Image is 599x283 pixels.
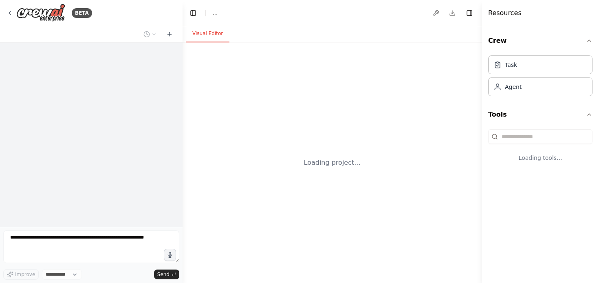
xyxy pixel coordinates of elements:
button: Start a new chat [163,29,176,39]
button: Hide right sidebar [464,7,475,19]
button: Send [154,270,179,279]
div: Loading tools... [488,147,592,168]
div: Tools [488,126,592,175]
nav: breadcrumb [212,9,218,17]
button: Crew [488,29,592,52]
span: ... [212,9,218,17]
button: Tools [488,103,592,126]
button: Improve [3,269,39,280]
button: Hide left sidebar [187,7,199,19]
div: BETA [72,8,92,18]
div: Task [505,61,517,69]
div: Crew [488,52,592,103]
div: Loading project... [304,158,361,168]
button: Switch to previous chat [140,29,160,39]
span: Send [157,271,170,278]
img: Logo [16,4,65,22]
span: Improve [15,271,35,278]
h4: Resources [488,8,522,18]
button: Visual Editor [186,25,229,42]
div: Agent [505,83,522,91]
button: Click to speak your automation idea [164,249,176,261]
